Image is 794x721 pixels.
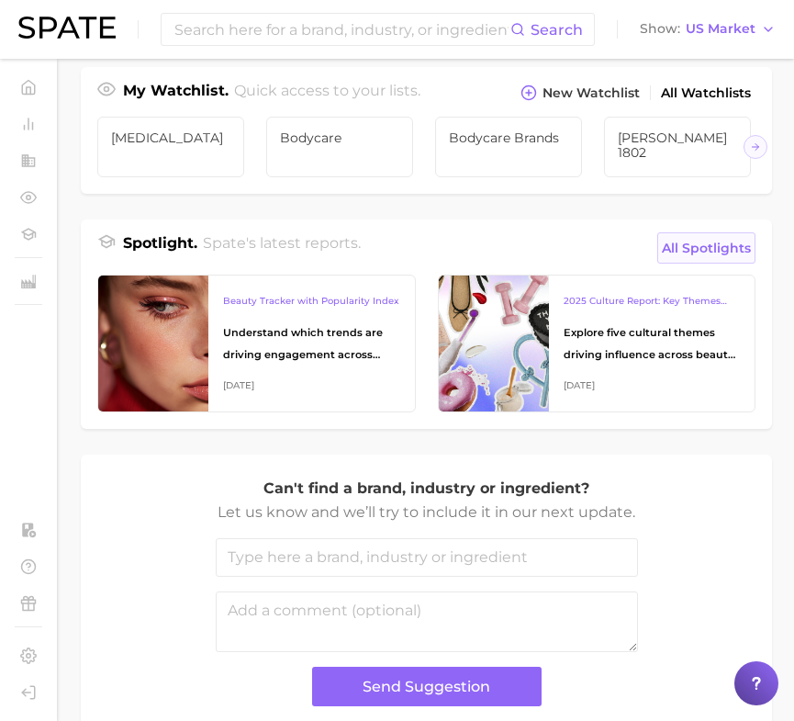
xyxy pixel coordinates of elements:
[438,275,756,412] a: 2025 Culture Report: Key Themes That Are Shaping Consumer DemandExplore five cultural themes driv...
[435,117,582,177] a: Bodycare Brands
[173,14,510,45] input: Search here for a brand, industry, or ingredient
[744,135,767,159] button: Scroll Right
[266,117,413,177] a: Bodycare
[216,501,638,524] p: Let us know and we’ll try to include it in our next update.
[564,321,741,366] div: Explore five cultural themes driving influence across beauty, food, and pop culture.
[640,24,680,34] span: Show
[449,130,568,145] span: Bodycare Brands
[280,130,399,145] span: Bodycare
[542,85,640,101] span: New Watchlist
[656,81,755,106] a: All Watchlists
[531,21,583,39] span: Search
[312,667,542,706] button: Send Suggestion
[123,232,197,264] h1: Spotlight.
[662,237,751,259] span: All Spotlights
[223,321,400,366] div: Understand which trends are driving engagement across platforms in the skin, hair, makeup, and fr...
[686,24,755,34] span: US Market
[111,130,230,145] span: [MEDICAL_DATA]
[18,17,116,39] img: SPATE
[661,85,751,101] span: All Watchlists
[564,290,741,312] div: 2025 Culture Report: Key Themes That Are Shaping Consumer Demand
[123,80,229,106] h1: My Watchlist.
[216,538,638,577] input: Type here a brand, industry or ingredient
[223,375,400,397] div: [DATE]
[203,232,361,264] h2: Spate's latest reports.
[216,477,638,501] p: Can't find a brand, industry or ingredient?
[223,290,400,312] div: Beauty Tracker with Popularity Index
[657,232,755,264] a: All Spotlights
[604,117,751,177] a: [PERSON_NAME] 1802
[15,679,42,706] a: Log out. Currently logged in with e-mail sophiah@beekman1802.com.
[516,80,644,106] button: New Watchlist
[564,375,741,397] div: [DATE]
[635,17,780,41] button: ShowUS Market
[97,275,416,412] a: Beauty Tracker with Popularity IndexUnderstand which trends are driving engagement across platfor...
[97,117,244,177] a: [MEDICAL_DATA]
[618,130,737,160] span: [PERSON_NAME] 1802
[234,80,420,106] h2: Quick access to your lists.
